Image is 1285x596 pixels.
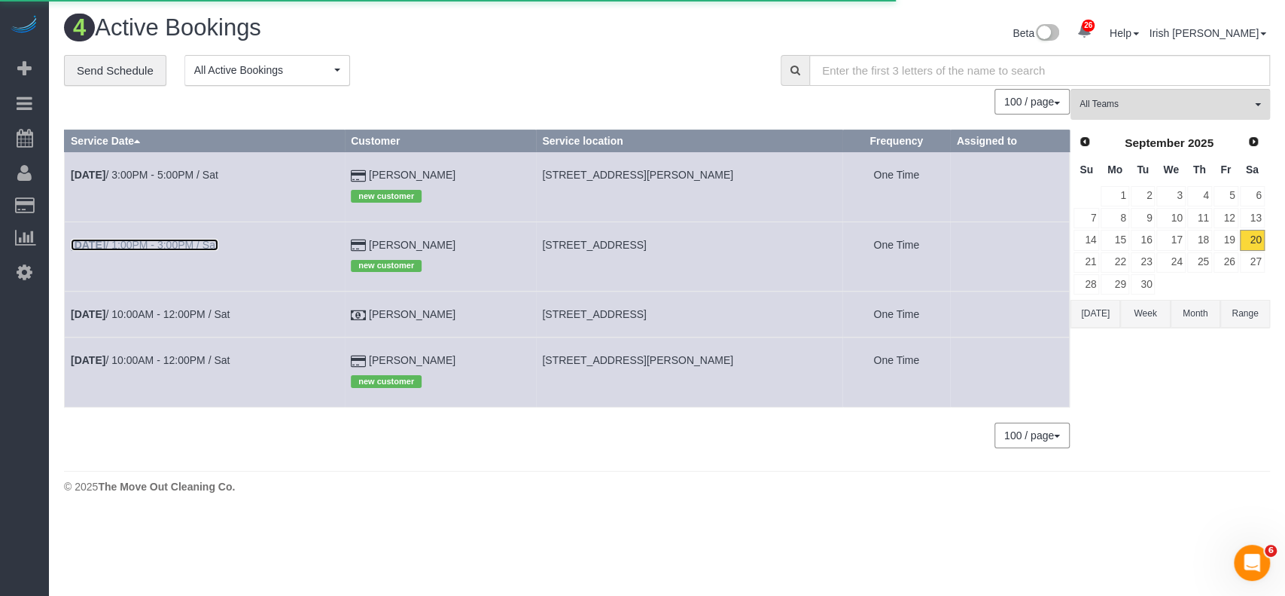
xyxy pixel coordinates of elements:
[1163,164,1179,176] span: Wednesday
[1074,132,1095,153] a: Prev
[950,152,1069,222] td: Assigned to
[1082,20,1095,32] span: 26
[351,356,366,367] i: Credit Card Payment
[351,240,366,251] i: Credit Card Payment
[1110,27,1139,39] a: Help
[1073,208,1099,228] a: 7
[994,89,1070,115] button: 100 / page
[1070,89,1270,120] button: All Teams
[98,481,235,493] strong: The Move Out Cleaning Co.
[1073,252,1099,273] a: 21
[1101,274,1128,295] a: 29
[1213,230,1238,250] a: 19
[995,423,1070,448] nav: Pagination navigation
[65,292,345,338] td: Schedule date
[1213,186,1238,206] a: 5
[351,260,422,272] span: new customer
[950,292,1069,338] td: Assigned to
[1156,230,1185,250] a: 17
[536,130,842,152] th: Service location
[65,222,345,291] td: Schedule date
[1070,15,1099,48] a: 26
[71,239,218,251] a: [DATE]/ 1:00PM - 3:00PM / Sat
[194,63,330,78] span: All Active Bookings
[950,338,1069,407] td: Assigned to
[1070,89,1270,112] ol: All Teams
[1156,186,1185,206] a: 3
[351,310,366,321] i: Check Payment
[369,308,455,320] a: [PERSON_NAME]
[542,169,733,181] span: [STREET_ADDRESS][PERSON_NAME]
[1149,27,1266,39] a: Irish [PERSON_NAME]
[1220,164,1231,176] span: Friday
[369,239,455,251] a: [PERSON_NAME]
[1073,274,1099,295] a: 28
[71,308,230,320] a: [DATE]/ 10:00AM - 12:00PM / Sat
[1156,252,1185,273] a: 24
[1220,300,1270,328] button: Range
[64,479,1270,494] div: © 2025
[1187,230,1212,250] a: 18
[1265,545,1277,557] span: 6
[1131,230,1156,250] a: 16
[1073,230,1099,250] a: 14
[345,130,536,152] th: Customer
[842,130,950,152] th: Frequency
[369,354,455,366] a: [PERSON_NAME]
[950,222,1069,291] td: Assigned to
[1246,164,1259,176] span: Saturday
[64,15,656,41] h1: Active Bookings
[1125,136,1185,149] span: September
[369,169,455,181] a: [PERSON_NAME]
[1171,300,1220,328] button: Month
[71,354,105,366] b: [DATE]
[1012,27,1059,39] a: Beta
[1187,186,1212,206] a: 4
[1137,164,1149,176] span: Tuesday
[1120,300,1170,328] button: Week
[542,239,646,251] span: [STREET_ADDRESS]
[65,130,345,152] th: Service Date
[1131,274,1156,295] a: 30
[1187,252,1212,273] a: 25
[542,354,733,366] span: [STREET_ADDRESS][PERSON_NAME]
[1213,252,1238,273] a: 26
[1213,208,1238,228] a: 12
[71,308,105,320] b: [DATE]
[842,152,950,222] td: Frequency
[345,222,536,291] td: Customer
[995,89,1070,115] nav: Pagination navigation
[1234,545,1270,581] iframe: Intercom live chat
[1247,136,1259,148] span: Next
[345,152,536,222] td: Customer
[64,55,166,87] a: Send Schedule
[1156,208,1185,228] a: 10
[351,375,422,387] span: new customer
[64,14,95,41] span: 4
[1240,230,1265,250] a: 20
[1188,136,1213,149] span: 2025
[842,222,950,291] td: Frequency
[345,292,536,338] td: Customer
[536,152,842,222] td: Service location
[1240,208,1265,228] a: 13
[950,130,1069,152] th: Assigned to
[71,354,230,366] a: [DATE]/ 10:00AM - 12:00PM / Sat
[1131,208,1156,228] a: 9
[1070,300,1120,328] button: [DATE]
[351,171,366,182] i: Credit Card Payment
[1079,98,1251,111] span: All Teams
[65,338,345,407] td: Schedule date
[345,338,536,407] td: Customer
[1101,230,1128,250] a: 15
[542,308,646,320] span: [STREET_ADDRESS]
[1131,186,1156,206] a: 2
[1240,252,1265,273] a: 27
[536,292,842,338] td: Service location
[1101,186,1128,206] a: 1
[71,239,105,251] b: [DATE]
[9,15,39,36] a: Automaid Logo
[536,338,842,407] td: Service location
[809,55,1270,86] input: Enter the first 3 letters of the name to search
[842,338,950,407] td: Frequency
